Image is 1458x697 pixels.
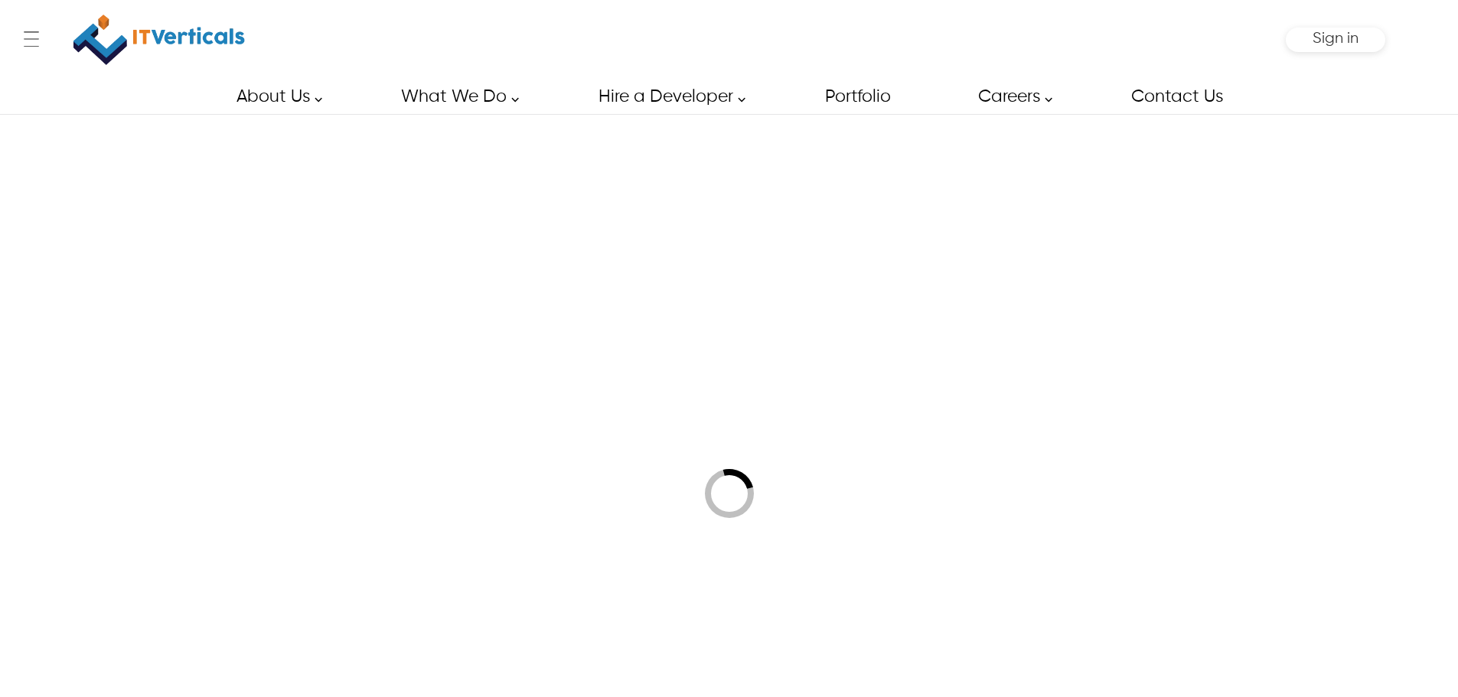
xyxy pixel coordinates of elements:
[383,80,527,114] a: What We Do
[961,80,1061,114] a: Careers
[1313,31,1359,47] span: Sign in
[1114,80,1239,114] a: Contact Us
[73,8,246,72] a: IT Verticals Inc
[807,80,907,114] a: Portfolio
[581,80,754,114] a: Hire a Developer
[219,80,331,114] a: About Us
[73,8,245,72] img: IT Verticals Inc
[1313,35,1359,45] a: Sign in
